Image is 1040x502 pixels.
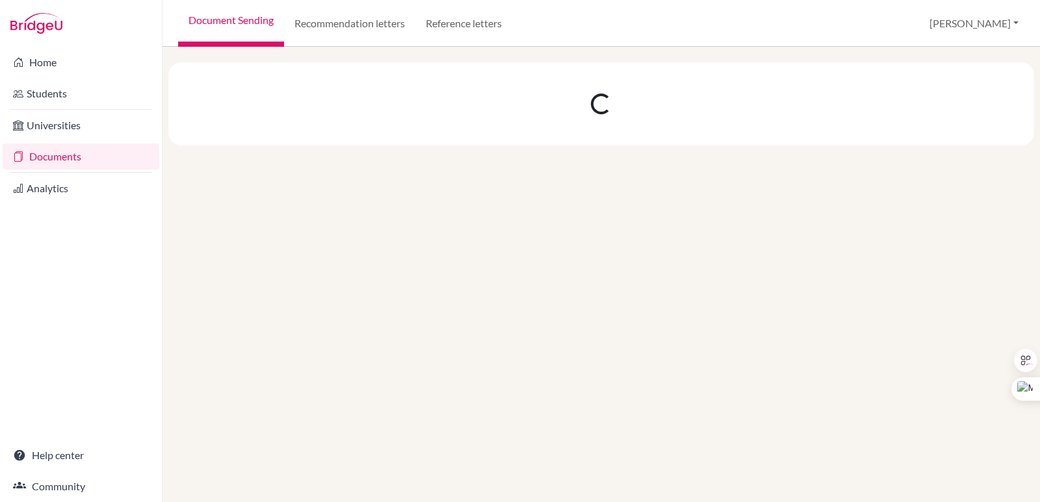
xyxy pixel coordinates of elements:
[3,473,159,499] a: Community
[3,49,159,75] a: Home
[3,81,159,107] a: Students
[3,442,159,468] a: Help center
[924,11,1024,36] button: [PERSON_NAME]
[3,144,159,169] a: Documents
[3,175,159,201] a: Analytics
[3,112,159,138] a: Universities
[10,13,62,34] img: Bridge-U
